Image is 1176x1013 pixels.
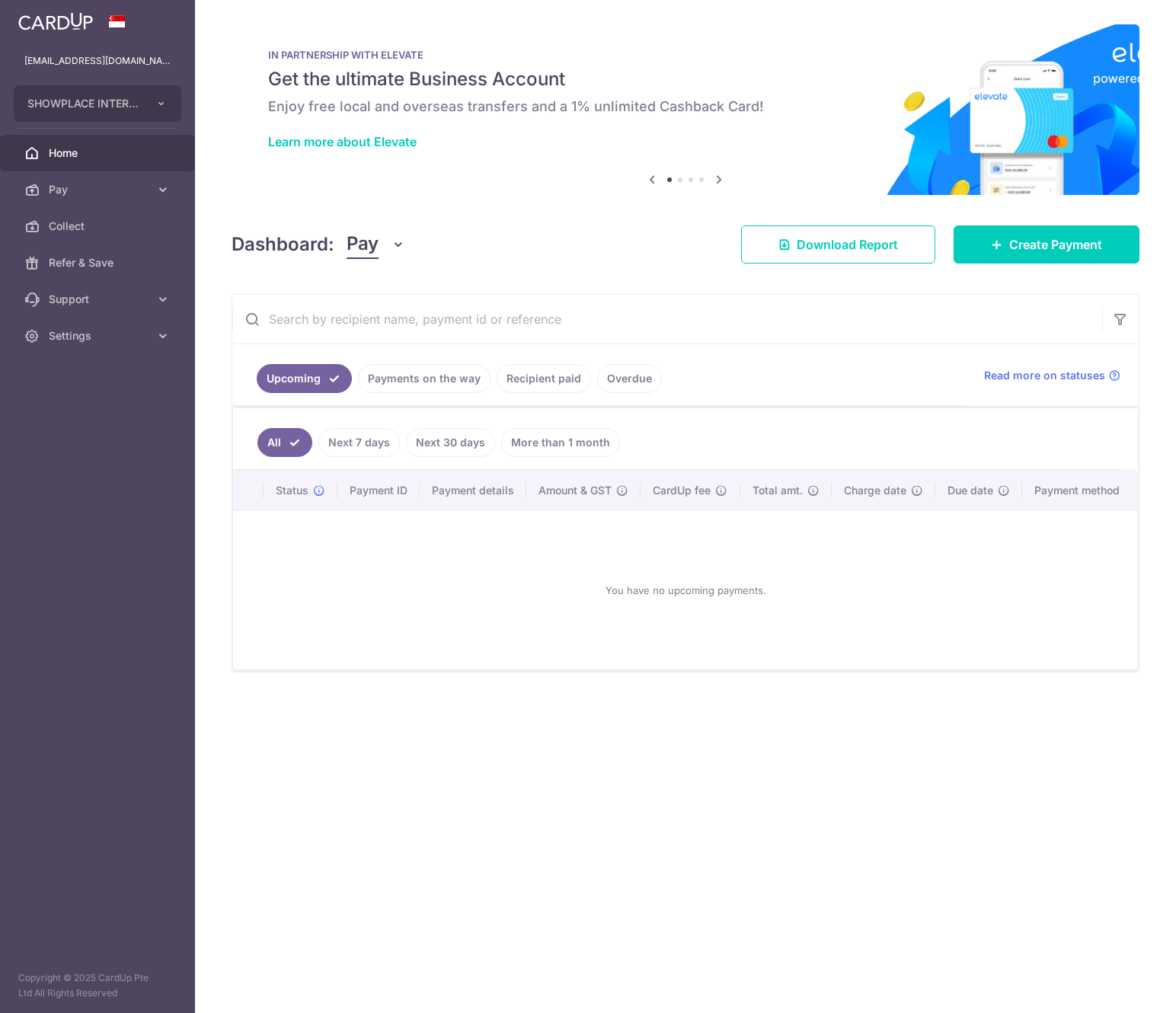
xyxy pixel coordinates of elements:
[18,12,93,30] img: CardUp
[24,53,171,69] p: [EMAIL_ADDRESS][DOMAIN_NAME]
[358,364,491,393] a: Payments on the way
[49,145,149,161] span: Home
[538,483,612,498] span: Amount & GST
[741,225,935,264] a: Download Report
[318,428,400,457] a: Next 7 days
[268,49,1103,61] p: IN PARTNERSHIP WITH ELEVATE
[251,523,1120,657] div: You have no upcoming payments.
[347,230,405,259] button: Pay
[406,428,495,457] a: Next 30 days
[954,225,1139,264] a: Create Payment
[276,483,308,498] span: Status
[232,295,1102,344] input: Search by recipient name, payment id or reference
[268,97,1103,116] h6: Enjoy free local and overseas transfers and a 1% unlimited Cashback Card!
[653,483,711,498] span: CardUp fee
[49,328,149,344] span: Settings
[1009,235,1102,254] span: Create Payment
[49,182,149,197] span: Pay
[797,235,898,254] span: Download Report
[49,219,149,234] span: Collect
[948,483,993,498] span: Due date
[337,471,420,510] th: Payment ID
[984,368,1105,383] span: Read more on statuses
[347,230,379,259] span: Pay
[420,471,526,510] th: Payment details
[501,428,620,457] a: More than 1 month
[268,134,417,149] a: Learn more about Elevate
[232,24,1139,195] img: Renovation banner
[844,483,906,498] span: Charge date
[268,67,1103,91] h5: Get the ultimate Business Account
[14,85,181,122] button: SHOWPLACE INTERIOR PTE. LTD.
[497,364,591,393] a: Recipient paid
[257,428,312,457] a: All
[1022,471,1138,510] th: Payment method
[597,364,662,393] a: Overdue
[753,483,803,498] span: Total amt.
[49,292,149,307] span: Support
[984,368,1120,383] a: Read more on statuses
[49,255,149,270] span: Refer & Save
[27,96,140,111] span: SHOWPLACE INTERIOR PTE. LTD.
[232,231,334,258] h4: Dashboard:
[257,364,352,393] a: Upcoming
